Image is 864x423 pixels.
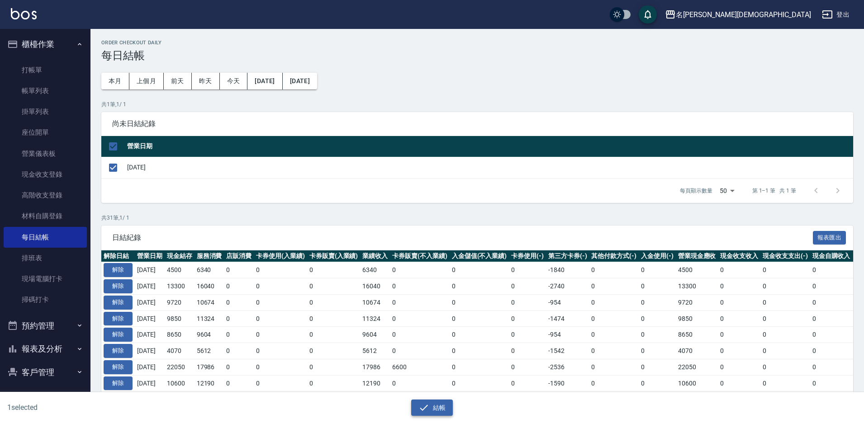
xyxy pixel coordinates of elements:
td: 0 [810,294,853,310]
button: 上個月 [129,73,164,89]
td: 0 [450,262,509,278]
h6: 1 selected [7,402,214,413]
td: 22050 [676,359,718,375]
h3: 每日結帳 [101,49,853,62]
th: 現金結存 [165,250,195,262]
td: 0 [390,294,450,310]
p: 每頁顯示數量 [680,187,712,195]
td: [DATE] [125,157,853,178]
td: 0 [760,294,810,310]
th: 營業日期 [125,136,853,157]
td: 0 [224,343,254,359]
td: -1474 [546,310,589,327]
td: 0 [450,359,509,375]
a: 掛單列表 [4,101,87,122]
td: 6600 [390,359,450,375]
td: 0 [307,375,361,391]
td: 0 [509,278,546,295]
td: 12190 [195,375,224,391]
a: 現場電腦打卡 [4,268,87,289]
td: 0 [390,278,450,295]
td: 0 [509,343,546,359]
td: 0 [254,359,307,375]
td: 0 [224,278,254,295]
td: 0 [718,327,760,343]
button: 本月 [101,73,129,89]
th: 入金儲值(不入業績) [450,250,509,262]
a: 每日結帳 [4,227,87,248]
td: [DATE] [135,375,165,391]
h2: Order checkout daily [101,40,853,46]
button: 登出 [818,6,853,23]
p: 共 1 筆, 1 / 1 [101,100,853,108]
button: 名[PERSON_NAME][DEMOGRAPHIC_DATA] [661,5,815,24]
th: 營業現金應收 [676,250,718,262]
td: 0 [639,343,676,359]
td: 0 [639,375,676,391]
td: 0 [224,359,254,375]
td: 0 [307,278,361,295]
td: 0 [450,310,509,327]
td: 0 [810,343,853,359]
td: 22050 [165,359,195,375]
td: 0 [810,278,853,295]
td: 0 [639,294,676,310]
button: 預約管理 [4,314,87,338]
td: 11324 [195,310,224,327]
td: 0 [639,262,676,278]
a: 高階收支登錄 [4,185,87,206]
td: [DATE] [135,327,165,343]
td: 0 [450,375,509,391]
td: 10674 [360,294,390,310]
td: 0 [589,262,639,278]
td: 0 [450,343,509,359]
td: [DATE] [135,294,165,310]
td: 0 [639,310,676,327]
td: 0 [307,262,361,278]
a: 材料自購登錄 [4,206,87,226]
td: 0 [254,294,307,310]
td: 13300 [676,278,718,295]
button: 解除 [104,312,133,326]
th: 店販消費 [224,250,254,262]
td: -1590 [546,375,589,391]
td: 0 [760,278,810,295]
button: 解除 [104,279,133,293]
td: 0 [509,310,546,327]
button: save [639,5,657,23]
td: 0 [307,327,361,343]
td: 10600 [676,375,718,391]
span: 尚未日結紀錄 [112,119,842,128]
td: 0 [450,294,509,310]
span: 日結紀錄 [112,233,813,242]
td: 0 [224,327,254,343]
button: 解除 [104,376,133,390]
td: 9850 [165,310,195,327]
td: 0 [509,294,546,310]
td: 0 [254,327,307,343]
p: 第 1–1 筆 共 1 筆 [752,187,796,195]
td: 0 [254,343,307,359]
td: 8650 [165,327,195,343]
td: 0 [307,310,361,327]
td: 4070 [676,343,718,359]
a: 排班表 [4,248,87,268]
td: 0 [589,375,639,391]
td: [DATE] [135,359,165,375]
td: 0 [810,375,853,391]
td: 11324 [360,310,390,327]
td: [DATE] [135,262,165,278]
td: 16040 [360,278,390,295]
td: 0 [509,262,546,278]
th: 解除日結 [101,250,135,262]
td: 10674 [195,294,224,310]
button: 解除 [104,360,133,374]
td: 5612 [360,343,390,359]
td: 0 [760,262,810,278]
td: 0 [450,327,509,343]
td: 0 [639,359,676,375]
a: 營業儀表板 [4,143,87,164]
td: 16040 [195,278,224,295]
button: 解除 [104,263,133,277]
td: 0 [390,310,450,327]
